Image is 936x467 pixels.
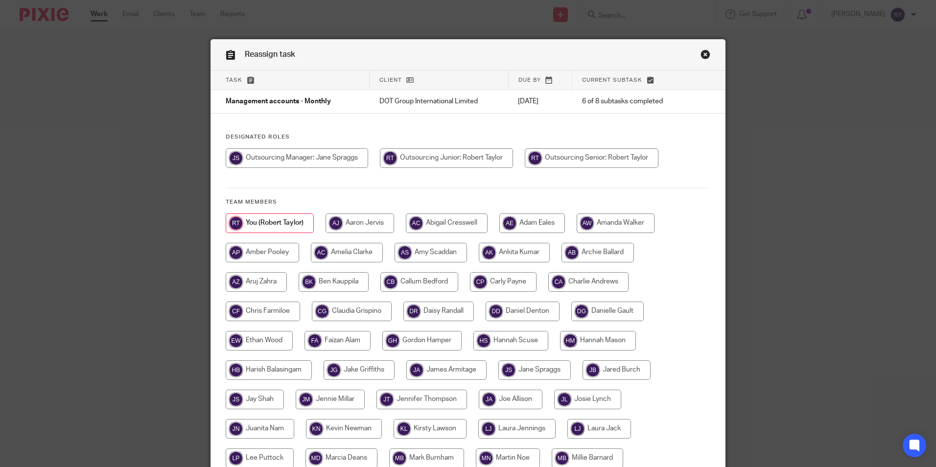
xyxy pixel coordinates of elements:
h4: Team members [226,198,710,206]
span: Management accounts - Monthly [226,98,331,105]
span: Due by [518,77,541,83]
a: Close this dialog window [701,49,710,63]
p: [DATE] [518,96,562,106]
td: 6 of 8 subtasks completed [572,90,690,114]
span: Task [226,77,242,83]
span: Reassign task [245,50,295,58]
span: Current subtask [582,77,642,83]
span: Client [379,77,402,83]
p: DOT Group International Limited [379,96,499,106]
h4: Designated Roles [226,133,710,141]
